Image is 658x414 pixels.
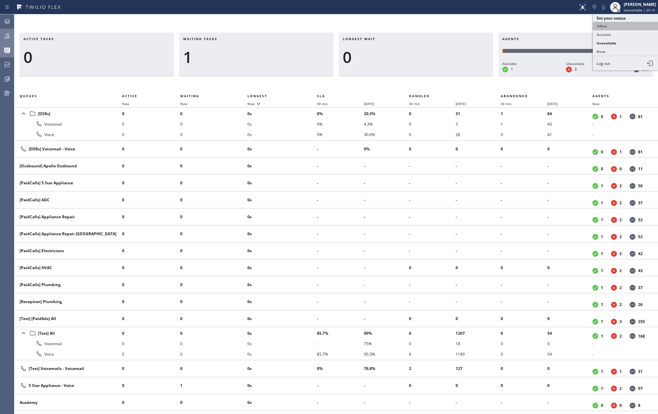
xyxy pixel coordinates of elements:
[638,234,643,239] dd: 52
[619,166,622,172] dd: 0
[317,94,325,98] span: SLA
[122,108,180,119] li: 0
[630,183,635,189] dt: Offline
[630,149,635,155] dt: Offline
[20,340,117,347] div: Voicemail
[501,101,511,106] span: 30 min
[247,349,317,359] li: 0s
[409,338,456,349] li: 0
[501,161,547,171] li: -
[247,263,317,273] li: 0s
[364,280,409,290] li: -
[501,129,547,140] li: 0
[247,108,317,119] li: 0s
[601,183,603,189] dd: 1
[317,297,364,307] li: -
[501,349,547,359] li: 0
[638,302,643,307] dd: 26
[409,328,456,338] li: 6
[456,229,501,239] li: -
[547,263,592,273] li: 0
[183,48,330,67] div: 1
[364,195,409,205] li: -
[566,67,572,72] dt: Unavailable
[183,37,217,41] span: Waiting tasks
[122,101,129,106] span: Now
[592,319,598,325] dt: Available
[456,101,466,106] span: [DATE]
[180,101,187,106] span: Now
[180,178,247,188] li: 0
[566,61,585,67] div: Unavailable
[547,338,592,349] li: 0
[122,161,180,171] li: 0
[619,285,622,290] dd: 2
[601,114,603,119] dd: 0
[409,161,456,171] li: -
[317,314,364,324] li: -
[364,108,409,119] li: 20.3%
[601,217,603,222] dd: 1
[456,212,501,222] li: -
[247,144,317,154] li: 0s
[317,101,328,106] span: 30 min
[601,149,603,155] dd: 0
[409,229,456,239] li: -
[343,48,489,67] div: 0
[456,263,501,273] li: 0
[501,280,547,290] li: -
[638,285,643,290] dd: 37
[247,161,317,171] li: 0s
[122,129,180,140] li: 0
[592,166,598,172] dt: Available
[611,285,617,291] dt: Unavailable
[317,144,364,154] li: -
[20,282,117,287] div: [PaidCalls] Plumbing
[247,280,317,290] li: 0s
[511,67,513,72] dd: 1
[247,195,317,205] li: 0s
[364,212,409,222] li: -
[364,328,409,338] li: 90%
[592,268,598,274] dt: Available
[456,363,501,374] li: 127
[601,285,603,290] dd: 1
[592,349,650,359] li: -
[547,178,592,188] li: -
[501,229,547,239] li: -
[547,101,557,106] span: [DATE]
[547,119,592,129] li: 43
[364,229,409,239] li: -
[247,212,317,222] li: 0s
[317,108,364,119] li: 0%
[501,144,547,154] li: 0
[122,280,180,290] li: 0
[601,302,603,307] dd: 1
[624,2,656,7] div: [PERSON_NAME]
[20,248,117,253] div: [PaidCalls] Electricians
[364,119,409,129] li: 4.3%
[638,183,643,189] dd: 56
[247,246,317,256] li: 0s
[638,319,645,324] dd: 255
[547,108,592,119] li: 84
[180,314,247,324] li: 0
[180,263,247,273] li: 0
[601,268,603,273] dd: 1
[611,302,617,308] dt: Unavailable
[317,263,364,273] li: -
[122,263,180,273] li: 0
[611,149,617,155] dt: Unavailable
[592,251,598,257] dt: Available
[317,229,364,239] li: -
[180,280,247,290] li: 0
[364,363,409,374] li: 76.8%
[180,108,247,119] li: 0
[247,297,317,307] li: 0s
[611,234,617,240] dt: Unavailable
[611,200,617,206] dt: Unavailable
[122,338,180,349] li: 0
[122,94,137,98] span: Active
[592,149,598,155] dt: Available
[317,129,364,140] li: 0%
